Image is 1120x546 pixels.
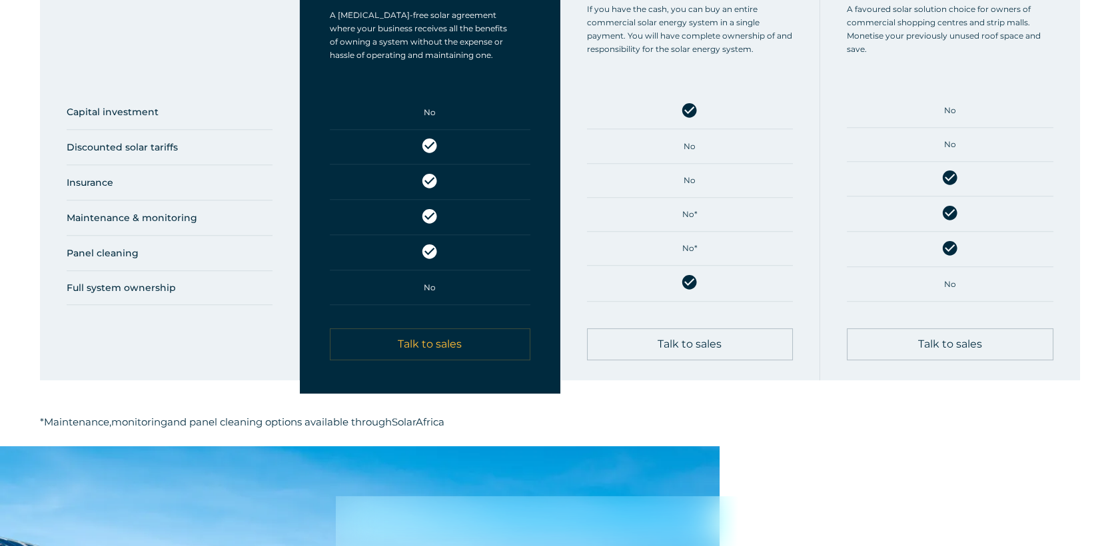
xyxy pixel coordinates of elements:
[44,415,111,428] span: Maintenance,
[847,101,1053,121] h5: No
[67,208,273,228] h5: Maintenance & monitoring
[67,243,273,263] h5: Panel cleaning
[167,415,392,428] span: and panel cleaning options available through
[847,274,1053,294] h5: No
[847,328,1053,360] a: Talk to sales
[587,170,793,190] h5: No
[330,328,530,360] a: Talk to sales
[587,328,793,360] a: Talk to sales
[67,137,273,157] h5: Discounted solar tariffs
[658,339,722,350] span: Talk to sales
[330,10,507,60] span: A [MEDICAL_DATA]-free solar agreement where your business receives all the benefits of owning a s...
[918,339,982,350] span: Talk to sales
[67,102,273,122] h5: Capital investment
[330,278,530,298] h5: No
[392,415,444,428] span: SolarAfrica
[847,135,1053,154] h5: No
[67,172,273,192] h5: Insurance
[111,415,167,428] span: monitoring
[847,3,1053,56] p: A favoured solar solution choice for owners of commercial shopping centres and strip malls. Monet...
[67,278,273,298] h5: Full system ownership
[587,3,798,56] p: If you have the cash, you can buy an entire commercial solar energy system in a single payment. Y...
[330,103,530,123] h5: No
[398,339,462,350] span: Talk to sales
[587,136,793,156] h5: No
